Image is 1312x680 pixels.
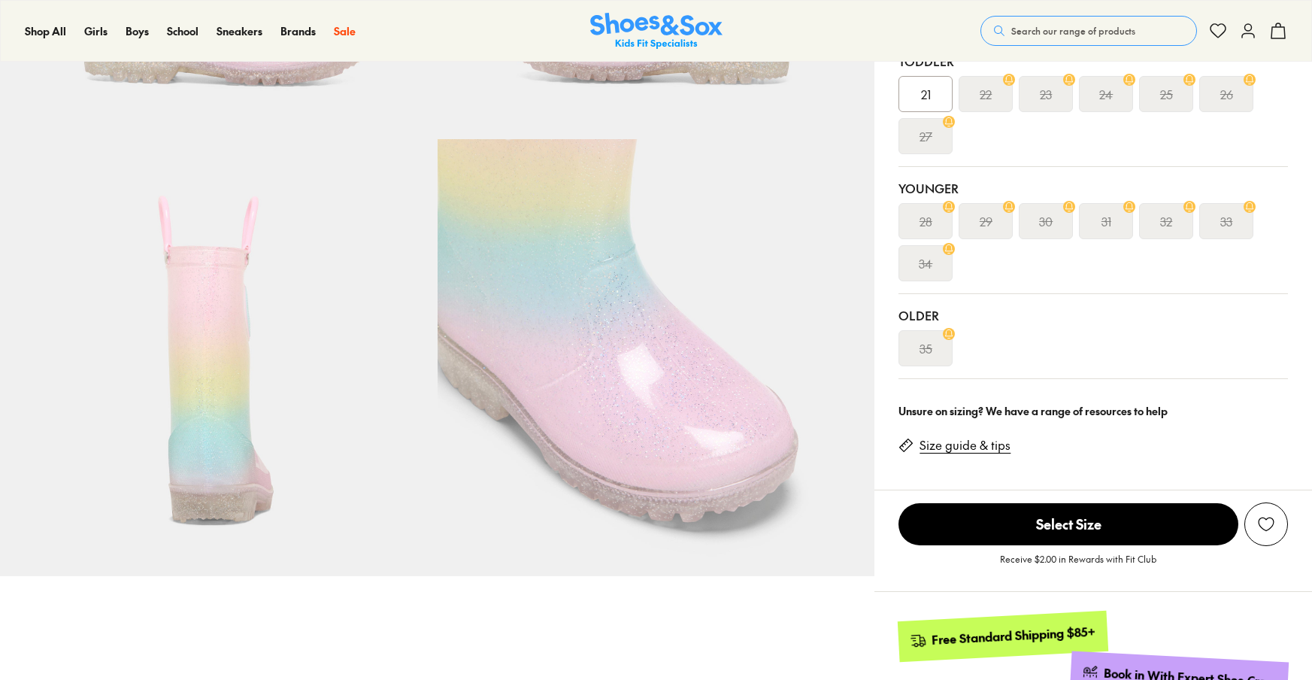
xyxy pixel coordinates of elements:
[590,13,723,50] img: SNS_Logo_Responsive.svg
[898,306,1288,324] div: Older
[217,23,262,38] span: Sneakers
[898,179,1288,197] div: Younger
[167,23,198,38] span: School
[334,23,356,39] a: Sale
[920,127,932,145] s: 27
[126,23,149,38] span: Boys
[980,85,992,103] s: 22
[920,339,932,357] s: 35
[590,13,723,50] a: Shoes & Sox
[1099,85,1113,103] s: 24
[980,212,992,230] s: 29
[980,16,1197,46] button: Search our range of products
[1011,24,1135,38] span: Search our range of products
[167,23,198,39] a: School
[280,23,316,39] a: Brands
[921,85,931,103] span: 21
[1160,85,1173,103] s: 25
[126,23,149,39] a: Boys
[217,23,262,39] a: Sneakers
[920,437,1011,454] a: Size guide & tips
[898,503,1238,545] span: Select Size
[334,23,356,38] span: Sale
[919,254,932,272] s: 34
[1220,85,1233,103] s: 26
[1000,552,1156,579] p: Receive $2.00 in Rewards with Fit Club
[898,611,1108,662] a: Free Standard Shipping $85+
[25,23,66,39] a: Shop All
[1040,85,1052,103] s: 23
[1244,502,1288,546] button: Add to Wishlist
[1101,212,1111,230] s: 31
[438,139,875,577] img: 7-530815_1
[280,23,316,38] span: Brands
[25,23,66,38] span: Shop All
[920,212,932,230] s: 28
[898,502,1238,546] button: Select Size
[1220,212,1232,230] s: 33
[84,23,108,38] span: Girls
[898,403,1288,419] div: Unsure on sizing? We have a range of resources to help
[932,623,1096,648] div: Free Standard Shipping $85+
[1039,212,1053,230] s: 30
[84,23,108,39] a: Girls
[1160,212,1172,230] s: 32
